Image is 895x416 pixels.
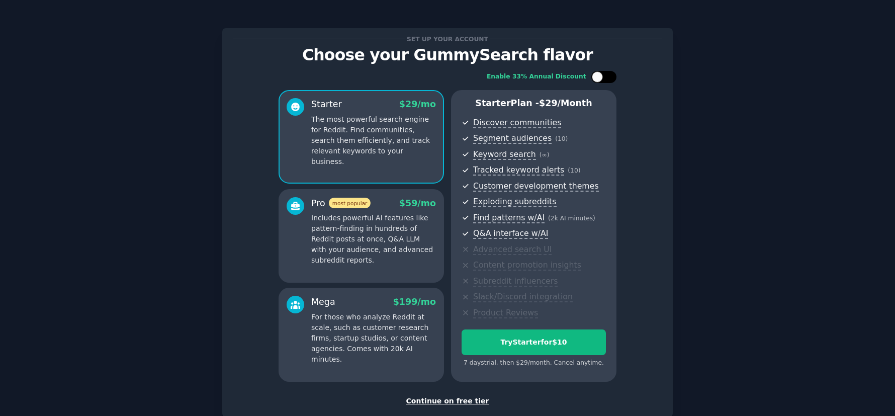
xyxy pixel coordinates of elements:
[311,98,342,111] div: Starter
[311,213,436,266] p: Includes powerful AI features like pattern-finding in hundreds of Reddit posts at once, Q&A LLM w...
[487,72,586,81] div: Enable 33% Annual Discount
[555,135,568,142] span: ( 10 )
[473,133,552,144] span: Segment audiences
[462,337,605,348] div: Try Starter for $10
[548,215,595,222] span: ( 2k AI minutes )
[568,167,580,174] span: ( 10 )
[399,99,436,109] span: $ 29 /mo
[473,165,564,176] span: Tracked keyword alerts
[329,198,371,208] span: most popular
[393,297,436,307] span: $ 199 /mo
[311,197,371,210] div: Pro
[473,292,573,302] span: Slack/Discord integration
[405,34,490,44] span: Set up your account
[473,308,538,318] span: Product Reviews
[233,396,662,406] div: Continue on free tier
[473,213,545,223] span: Find patterns w/AI
[540,151,550,158] span: ( ∞ )
[462,359,606,368] div: 7 days trial, then $ 29 /month . Cancel anytime.
[311,296,335,308] div: Mega
[233,46,662,64] p: Choose your GummySearch flavor
[473,149,536,160] span: Keyword search
[473,244,552,255] span: Advanced search UI
[311,312,436,365] p: For those who analyze Reddit at scale, such as customer research firms, startup studios, or conte...
[539,98,592,108] span: $ 29 /month
[462,329,606,355] button: TryStarterfor$10
[399,198,436,208] span: $ 59 /mo
[473,197,556,207] span: Exploding subreddits
[473,260,581,271] span: Content promotion insights
[473,118,561,128] span: Discover communities
[473,181,599,192] span: Customer development themes
[473,276,558,287] span: Subreddit influencers
[462,97,606,110] p: Starter Plan -
[311,114,436,167] p: The most powerful search engine for Reddit. Find communities, search them efficiently, and track ...
[473,228,548,239] span: Q&A interface w/AI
